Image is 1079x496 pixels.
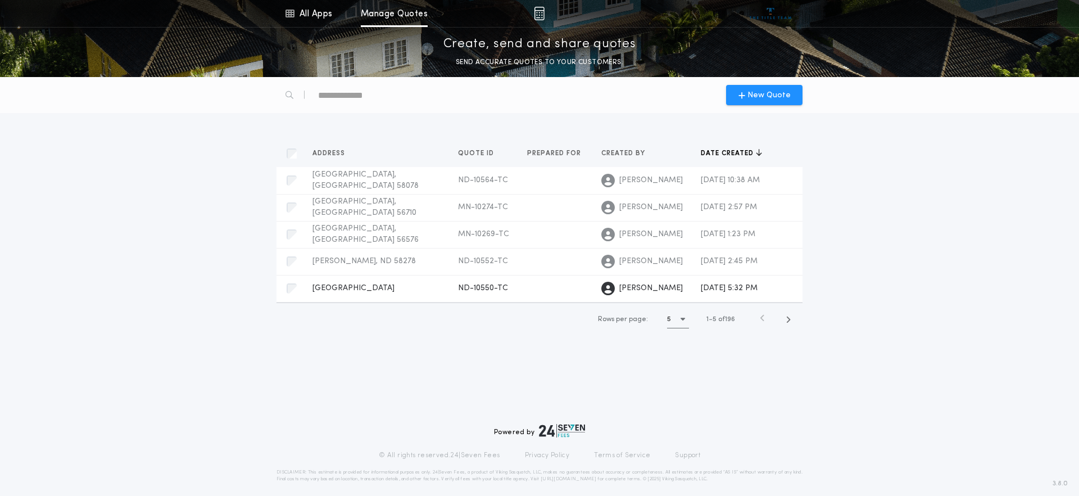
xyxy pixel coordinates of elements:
span: New Quote [747,89,791,101]
button: Quote ID [458,148,502,159]
a: Terms of Service [594,451,650,460]
button: New Quote [726,85,803,105]
span: MN-10274-TC [458,203,508,211]
span: MN-10269-TC [458,230,509,238]
span: Rows per page: [598,316,648,323]
p: © All rights reserved. 24|Seven Fees [379,451,500,460]
span: ND-10564-TC [458,176,508,184]
button: 5 [667,310,689,328]
span: Created by [601,149,647,158]
span: ND-10550-TC [458,284,508,292]
span: [DATE] 2:45 PM [701,257,758,265]
span: ND-10552-TC [458,257,508,265]
span: Quote ID [458,149,496,158]
span: 3.8.0 [1053,479,1068,489]
img: img [534,7,545,20]
button: Address [312,148,353,159]
span: Address [312,149,347,158]
span: [PERSON_NAME] [619,229,683,240]
p: SEND ACCURATE QUOTES TO YOUR CUSTOMERS. [456,57,623,68]
button: Created by [601,148,654,159]
span: Prepared for [527,149,583,158]
img: logo [539,424,585,438]
span: 1 [706,316,709,323]
h1: 5 [667,314,671,325]
span: [DATE] 10:38 AM [701,176,760,184]
button: Date created [701,148,762,159]
span: 5 [713,316,717,323]
span: [DATE] 5:32 PM [701,284,758,292]
span: [GEOGRAPHIC_DATA], [GEOGRAPHIC_DATA] 56710 [312,197,416,217]
p: Create, send and share quotes [443,35,636,53]
a: [URL][DOMAIN_NAME] [541,477,596,481]
img: vs-icon [750,8,792,19]
span: [DATE] 1:23 PM [701,230,755,238]
p: DISCLAIMER: This estimate is provided for informational purposes only. 24|Seven Fees, a product o... [276,469,803,483]
a: Privacy Policy [525,451,570,460]
span: [GEOGRAPHIC_DATA] [312,284,395,292]
span: [PERSON_NAME] [619,175,683,186]
a: Support [675,451,700,460]
span: [PERSON_NAME] [619,283,683,294]
span: [GEOGRAPHIC_DATA], [GEOGRAPHIC_DATA] 58078 [312,170,419,190]
span: [PERSON_NAME], ND 58278 [312,257,416,265]
span: [GEOGRAPHIC_DATA], [GEOGRAPHIC_DATA] 56576 [312,224,419,244]
span: [DATE] 2:57 PM [701,203,757,211]
span: of 196 [718,314,735,324]
span: [PERSON_NAME] [619,202,683,213]
div: Powered by [494,424,585,438]
span: [PERSON_NAME] [619,256,683,267]
span: Date created [701,149,756,158]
